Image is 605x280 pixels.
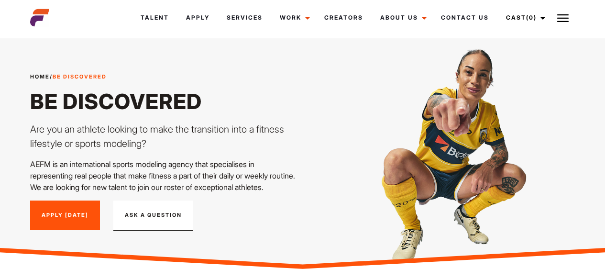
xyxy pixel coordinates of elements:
[526,14,537,21] span: (0)
[30,201,100,230] a: Apply [DATE]
[113,201,193,231] button: Ask A Question
[30,158,297,193] p: AEFM is an international sports modeling agency that specialises in representing real people that...
[30,89,297,114] h1: Be Discovered
[372,5,432,31] a: About Us
[30,73,50,80] a: Home
[497,5,551,31] a: Cast(0)
[53,73,107,80] strong: Be Discovered
[432,5,497,31] a: Contact Us
[218,5,271,31] a: Services
[30,8,49,27] img: cropped-aefm-brand-fav-22-square.png
[557,12,569,24] img: Burger icon
[316,5,372,31] a: Creators
[132,5,177,31] a: Talent
[271,5,316,31] a: Work
[177,5,218,31] a: Apply
[30,122,297,151] p: Are you an athlete looking to make the transition into a fitness lifestyle or sports modeling?
[30,73,107,81] span: /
